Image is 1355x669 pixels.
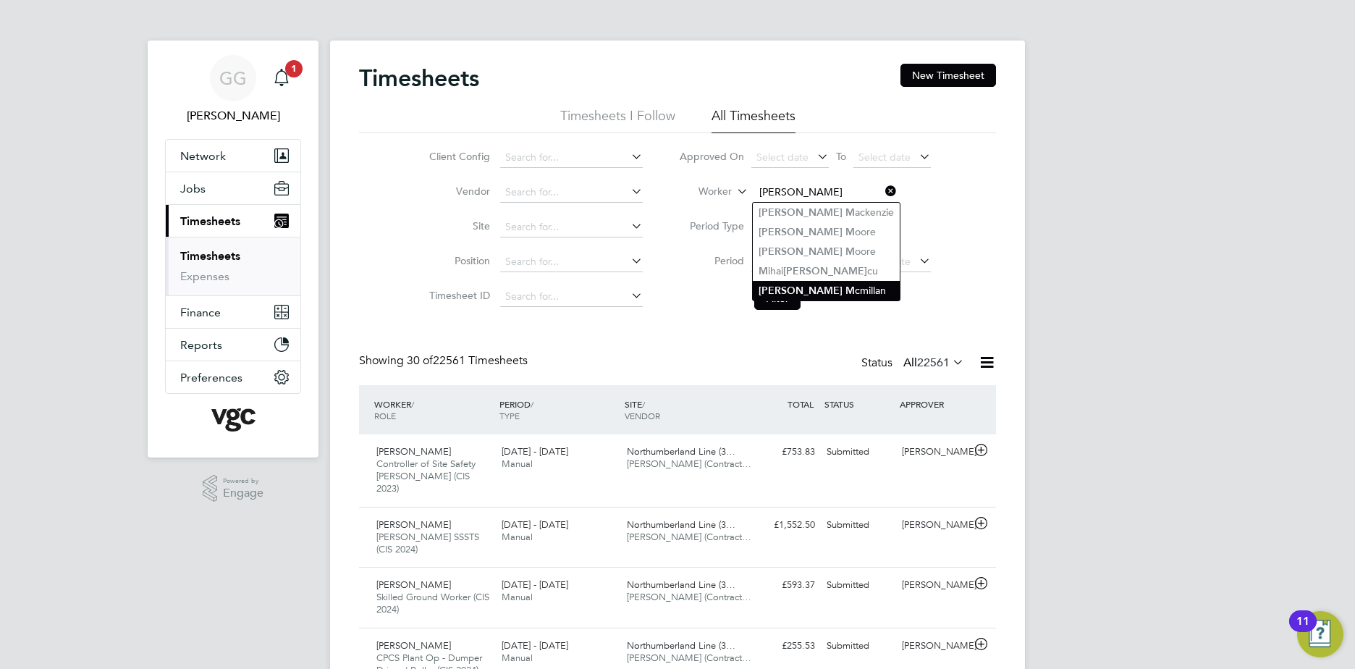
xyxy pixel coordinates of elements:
span: Select date [858,151,911,164]
span: Powered by [223,475,263,487]
span: [PERSON_NAME] (Contract… [627,652,751,664]
b: [PERSON_NAME] [783,265,867,277]
label: Period [679,254,744,267]
span: [PERSON_NAME] (Contract… [627,458,751,470]
div: Submitted [821,573,896,597]
span: GG [219,69,247,88]
a: Expenses [180,269,229,283]
div: Showing [359,353,531,369]
div: STATUS [821,391,896,417]
span: Northumberland Line (3… [627,445,735,458]
b: [PERSON_NAME] [759,245,843,258]
span: VENDOR [625,410,660,421]
b: [PERSON_NAME] [759,226,843,238]
button: Reports [166,329,300,361]
button: Open Resource Center, 11 new notifications [1297,611,1343,657]
span: Controller of Site Safety [PERSON_NAME] (CIS 2023) [376,458,476,495]
div: [PERSON_NAME] [896,634,971,658]
button: Preferences [166,361,300,393]
span: Select date [858,255,911,268]
div: [PERSON_NAME] [896,513,971,537]
div: Submitted [821,634,896,658]
label: Period Type [679,219,744,232]
span: Northumberland Line (3… [627,578,735,591]
span: Manual [502,531,533,543]
span: Manual [502,591,533,603]
span: [PERSON_NAME] [376,639,451,652]
input: Search for... [500,217,643,237]
div: APPROVER [896,391,971,417]
span: [PERSON_NAME] (Contract… [627,531,751,543]
span: Timesheets [180,214,240,228]
a: 1 [267,55,296,101]
span: [DATE] - [DATE] [502,518,568,531]
span: Reports [180,338,222,352]
input: Search for... [500,182,643,203]
div: £255.53 [746,634,821,658]
li: oore [753,222,900,242]
b: M [845,226,855,238]
div: £753.83 [746,440,821,464]
span: 22561 [917,355,950,370]
li: Timesheets I Follow [560,107,675,133]
div: Timesheets [166,237,300,295]
span: [PERSON_NAME] [376,578,451,591]
input: Search for... [754,182,897,203]
li: cmillan [753,281,900,300]
b: M [845,206,855,219]
button: Timesheets [166,205,300,237]
div: Status [861,353,967,374]
span: Northumberland Line (3… [627,639,735,652]
span: / [531,398,533,410]
span: Select date [756,151,809,164]
label: Site [425,219,490,232]
div: £1,552.50 [746,513,821,537]
button: Jobs [166,172,300,204]
label: Worker [667,185,732,199]
div: SITE [621,391,746,429]
div: Submitted [821,440,896,464]
a: Timesheets [180,249,240,263]
div: [PERSON_NAME] [896,440,971,464]
span: [DATE] - [DATE] [502,578,568,591]
span: [DATE] - [DATE] [502,445,568,458]
span: [PERSON_NAME] SSSTS (CIS 2024) [376,531,479,555]
b: [PERSON_NAME] [759,206,843,219]
input: Search for... [500,252,643,272]
b: M [759,265,768,277]
span: Manual [502,458,533,470]
input: Search for... [500,287,643,307]
li: oore [753,242,900,261]
span: TOTAL [788,398,814,410]
div: [PERSON_NAME] [896,573,971,597]
span: [PERSON_NAME] [376,518,451,531]
label: Timesheet ID [425,289,490,302]
div: PERIOD [496,391,621,429]
span: Northumberland Line (3… [627,518,735,531]
li: ihai cu [753,261,900,281]
label: Client Config [425,150,490,163]
span: 22561 Timesheets [407,353,528,368]
span: / [411,398,414,410]
span: 1 [285,60,303,77]
div: Submitted [821,513,896,537]
span: [PERSON_NAME] (Contract… [627,591,751,603]
span: Jobs [180,182,206,195]
span: TYPE [499,410,520,421]
span: Engage [223,487,263,500]
label: All [903,355,964,370]
div: 11 [1296,621,1309,640]
a: Powered byEngage [203,475,264,502]
span: ROLE [374,410,396,421]
span: Manual [502,652,533,664]
b: M [845,285,855,297]
span: [PERSON_NAME] [376,445,451,458]
li: ackenzie [753,203,900,222]
span: / [642,398,645,410]
b: [PERSON_NAME] [759,285,843,297]
div: £593.37 [746,573,821,597]
input: Search for... [500,148,643,168]
span: [DATE] - [DATE] [502,639,568,652]
h2: Timesheets [359,64,479,93]
label: Vendor [425,185,490,198]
